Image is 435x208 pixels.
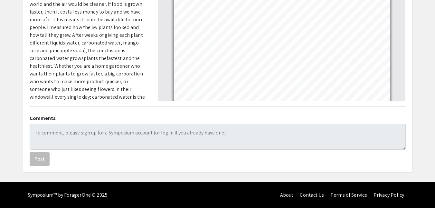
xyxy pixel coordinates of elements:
[30,55,145,108] span: fastest and the healthiest. Whether you are a home gardener who wants their plants to grow faster...
[300,192,324,198] a: Contact Us
[330,192,367,198] a: Terms of Service
[84,55,107,62] span: plants the
[30,115,406,121] h2: Comments
[374,192,404,198] a: Privacy Policy
[30,152,50,166] button: Post
[280,192,294,198] a: About
[28,182,108,208] div: Symposium™ by ForagerOne © 2025
[5,179,27,203] iframe: Chat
